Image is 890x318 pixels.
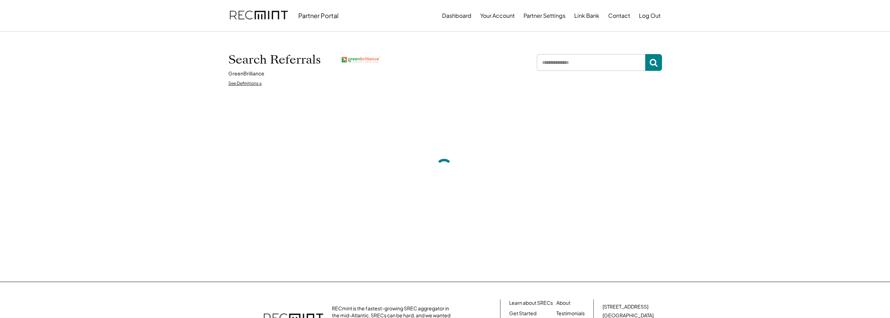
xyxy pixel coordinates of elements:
[230,4,288,28] img: recmint-logotype%403x.png
[556,310,585,317] a: Testimonials
[228,70,264,77] div: GreenBrilliance
[639,9,661,23] button: Log Out
[608,9,630,23] button: Contact
[509,299,553,306] a: Learn about SRECs
[298,12,339,20] div: Partner Portal
[228,52,321,67] h1: Search Referrals
[524,9,565,23] button: Partner Settings
[574,9,599,23] button: Link Bank
[228,81,262,87] div: See Definitions ↓
[442,9,471,23] button: Dashboard
[603,303,648,310] div: [STREET_ADDRESS]
[556,299,570,306] a: About
[509,310,536,317] a: Get Started
[480,9,515,23] button: Your Account
[342,57,380,62] img: greenbrilliance.png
